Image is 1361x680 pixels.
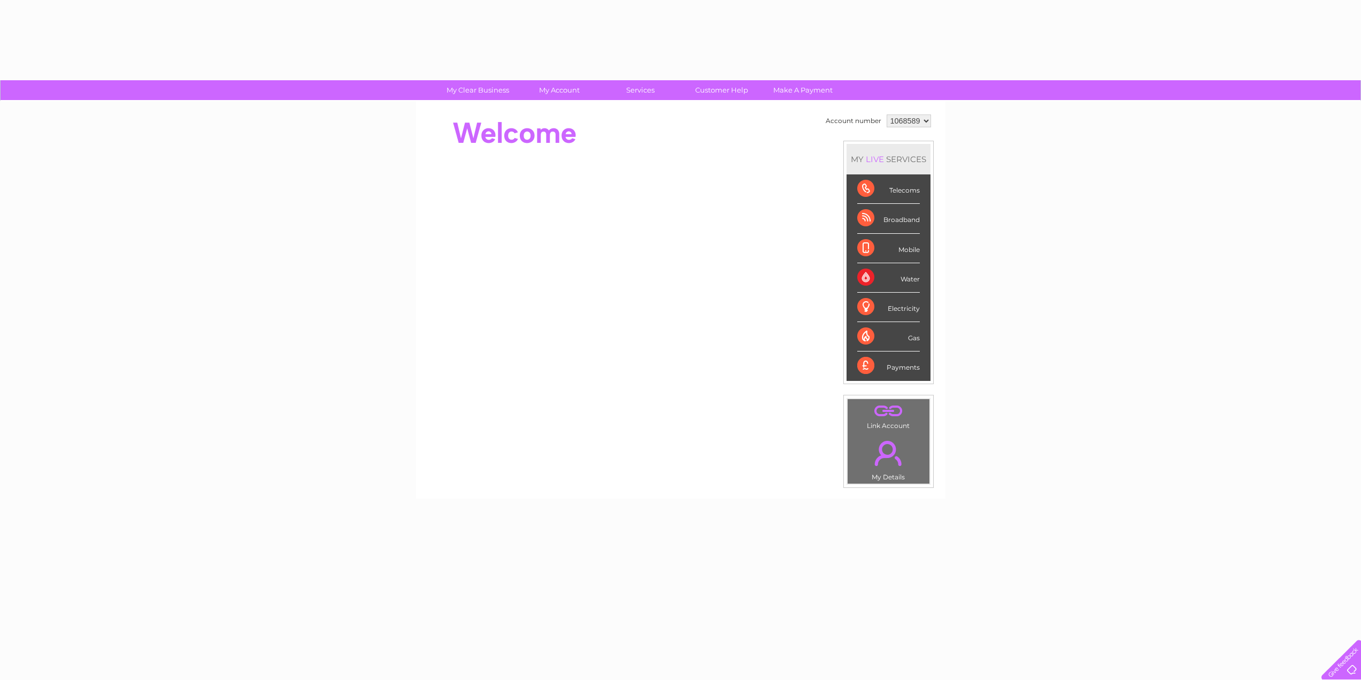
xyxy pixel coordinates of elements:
td: My Details [847,432,930,484]
div: Telecoms [857,174,920,204]
td: Link Account [847,399,930,432]
div: MY SERVICES [847,144,931,174]
div: LIVE [864,154,886,164]
div: Water [857,263,920,293]
a: Services [596,80,685,100]
a: My Account [515,80,603,100]
div: Payments [857,352,920,380]
a: . [850,402,927,421]
td: Account number [823,112,884,130]
div: Electricity [857,293,920,322]
a: Make A Payment [759,80,847,100]
a: . [850,434,927,472]
div: Broadband [857,204,920,233]
div: Gas [857,322,920,352]
a: Customer Help [678,80,766,100]
a: My Clear Business [434,80,522,100]
div: Mobile [857,234,920,263]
